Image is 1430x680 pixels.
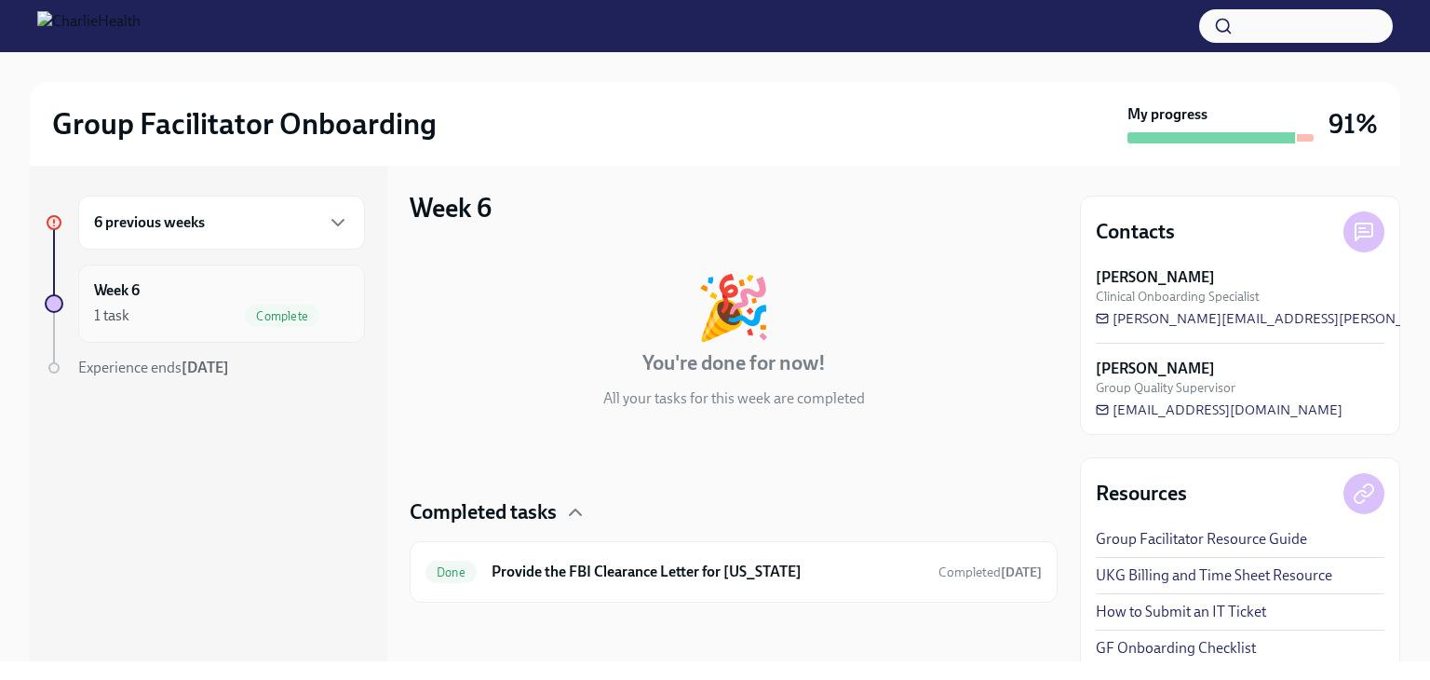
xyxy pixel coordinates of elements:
strong: My progress [1127,104,1207,125]
a: Group Facilitator Resource Guide [1096,529,1307,550]
h6: Week 6 [94,280,140,301]
a: DoneProvide the FBI Clearance Letter for [US_STATE]Completed[DATE] [425,557,1042,587]
span: Experience ends [78,359,229,376]
h3: 91% [1329,107,1378,141]
div: 6 previous weeks [78,196,365,250]
span: July 30th, 2025 14:42 [938,564,1042,581]
h4: Resources [1096,480,1187,508]
span: Completed [938,564,1042,580]
h2: Group Facilitator Onboarding [52,105,437,143]
strong: [PERSON_NAME] [1096,359,1215,379]
a: GF Onboarding Checklist [1096,638,1256,659]
h4: Contacts [1096,218,1175,246]
h4: Completed tasks [410,498,557,526]
span: Complete [245,309,319,323]
img: CharlieHealth [37,11,141,41]
div: 1 task [94,306,129,326]
strong: [PERSON_NAME] [1096,267,1215,288]
span: Done [425,565,477,579]
h3: Week 6 [410,191,492,224]
div: Completed tasks [410,498,1058,526]
strong: [DATE] [182,359,229,376]
p: All your tasks for this week are completed [603,388,865,409]
span: Clinical Onboarding Specialist [1096,288,1260,306]
a: How to Submit an IT Ticket [1096,602,1266,622]
span: Group Quality Supervisor [1096,379,1235,397]
strong: [DATE] [1001,564,1042,580]
h4: You're done for now! [642,349,826,377]
a: UKG Billing and Time Sheet Resource [1096,565,1332,586]
h6: Provide the FBI Clearance Letter for [US_STATE] [492,562,924,582]
a: Week 61 taskComplete [45,265,365,343]
div: 🎉 [695,277,772,338]
a: [EMAIL_ADDRESS][DOMAIN_NAME] [1096,401,1342,419]
h6: 6 previous weeks [94,212,205,233]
